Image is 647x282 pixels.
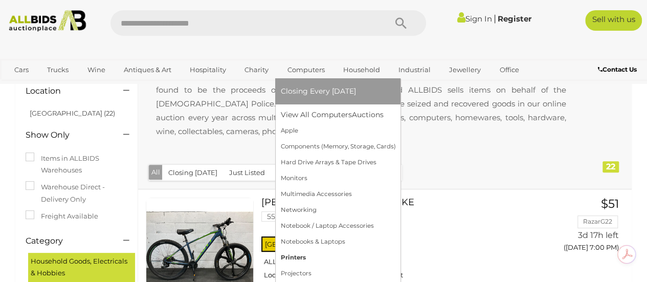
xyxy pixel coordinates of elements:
a: $51 RazarG22 3d 17h left ([DATE] 7:00 PM) [557,198,621,257]
a: Antiques & Art [117,61,178,78]
button: Closing [DATE] [162,165,224,181]
a: [GEOGRAPHIC_DATA] [47,78,133,95]
h4: Location [26,86,108,96]
a: [GEOGRAPHIC_DATA] (22) [30,109,115,117]
div: 22 [603,161,619,172]
a: Hospitality [183,61,233,78]
a: Office [493,61,525,78]
span: | [494,13,496,24]
a: Sell with us [585,10,642,31]
a: Cars [8,61,35,78]
button: Search [375,10,426,36]
div: Household Goods, Electricals & Hobbies [28,253,135,282]
a: Household [337,61,387,78]
a: Trucks [40,61,75,78]
label: Items in ALLBIDS Warehouses [26,153,127,177]
a: Register [498,14,531,24]
a: Charity [238,61,275,78]
button: All [149,165,163,180]
a: Sports [8,78,42,95]
label: Warehouse Direct - Delivery Only [26,181,127,205]
a: Jewellery [442,61,487,78]
label: Freight Available [26,210,98,222]
a: Sign In [457,14,492,24]
a: Contact Us [598,64,639,75]
h4: Show Only [26,131,108,140]
button: Closing Next [271,165,325,181]
span: $51 [601,197,619,211]
p: The [DEMOGRAPHIC_DATA] Police have got to send the items seized in raids, impounded, stolen, lost... [146,59,576,148]
img: Allbids.com.au [5,10,90,32]
a: Wine [80,61,111,78]
a: Industrial [392,61,437,78]
a: Computers [280,61,331,78]
button: Just Listed [223,165,271,181]
h4: Category [26,236,108,246]
b: Contact Us [598,66,637,73]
